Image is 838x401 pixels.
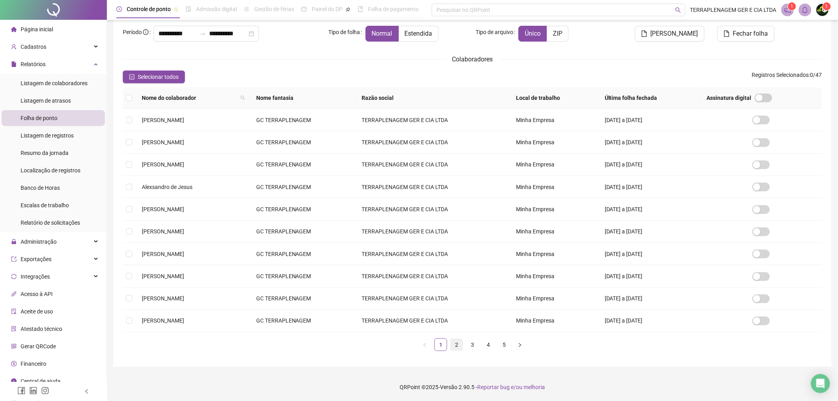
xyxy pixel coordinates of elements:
[498,338,510,351] li: 5
[434,338,447,351] li: 1
[250,154,356,176] td: GC TERRAPLENAGEM
[358,6,363,12] span: book
[250,109,356,131] td: GC TERRAPLENAGEM
[467,339,478,351] a: 3
[21,273,50,280] span: Integrações
[752,71,822,83] span: : 0 / 47
[510,198,598,220] td: Minha Empresa
[21,132,74,139] span: Listagem de registros
[250,243,356,265] td: GC TERRAPLENAGEM
[123,29,142,35] span: Período
[598,109,701,131] td: [DATE] a [DATE]
[200,31,206,37] span: to
[142,251,184,257] span: [PERSON_NAME]
[510,154,598,176] td: Minha Empresa
[200,31,206,37] span: swap-right
[11,344,17,349] span: qrcode
[598,176,701,198] td: [DATE] a [DATE]
[84,389,90,394] span: left
[21,80,88,86] span: Listagem de colaboradores
[250,310,356,332] td: GC TERRAPLENAGEM
[186,6,191,12] span: file-done
[21,202,69,208] span: Escalas de trabalho
[41,387,49,395] span: instagram
[707,94,752,102] span: Assinatura digital
[451,339,463,351] a: 2
[11,27,17,32] span: home
[21,256,51,262] span: Exportações
[301,6,307,12] span: dashboard
[598,198,701,220] td: [DATE] a [DATE]
[21,115,57,121] span: Folha de ponto
[129,74,135,80] span: check-square
[356,221,510,243] td: TERRAPLENAGEM GER E CIA LTDA
[142,94,237,102] span: Nome do colaborador
[641,31,648,37] span: file
[142,139,184,145] span: [PERSON_NAME]
[356,265,510,287] td: TERRAPLENAGEM GER E CIA LTDA
[419,338,431,351] li: Página anterior
[21,44,46,50] span: Cadastros
[250,288,356,310] td: GC TERRAPLENAGEM
[356,288,510,310] td: TERRAPLENAGEM GER E CIA LTDA
[11,291,17,297] span: api
[478,384,545,390] span: Reportar bug e/ou melhoria
[11,44,17,50] span: user-add
[598,221,701,243] td: [DATE] a [DATE]
[107,373,838,401] footer: QRPoint © 2025 - 2.90.5 -
[142,317,184,324] span: [PERSON_NAME]
[452,55,493,63] span: Colaboradores
[142,295,184,302] span: [PERSON_NAME]
[21,150,69,156] span: Resumo da jornada
[11,256,17,262] span: export
[142,228,184,235] span: [PERSON_NAME]
[372,30,392,37] span: Normal
[312,6,343,12] span: Painel do DP
[356,310,510,332] td: TERRAPLENAGEM GER E CIA LTDA
[21,361,46,367] span: Financeiro
[598,265,701,287] td: [DATE] a [DATE]
[142,161,184,168] span: [PERSON_NAME]
[476,28,513,36] span: Tipo de arquivo
[356,198,510,220] td: TERRAPLENAGEM GER E CIA LTDA
[598,87,701,109] th: Última folha fechada
[510,109,598,131] td: Minha Empresa
[802,6,809,13] span: bell
[510,243,598,265] td: Minha Empresa
[21,343,56,349] span: Gerar QRCode
[138,73,179,81] span: Selecionar todos
[21,308,53,315] span: Aceite de uso
[11,274,17,279] span: sync
[553,30,562,37] span: ZIP
[356,176,510,198] td: TERRAPLENAGEM GER E CIA LTDA
[724,31,730,37] span: file
[21,185,60,191] span: Banco de Horas
[419,338,431,351] button: left
[127,6,171,12] span: Controle de ponto
[250,131,356,153] td: GC TERRAPLENAGEM
[598,131,701,153] td: [DATE] a [DATE]
[21,378,61,384] span: Central de ajuda
[356,87,510,109] th: Razão social
[788,2,796,10] sup: 1
[733,29,768,38] span: Fechar folha
[510,176,598,198] td: Minha Empresa
[510,131,598,153] td: Minha Empresa
[142,273,184,279] span: [PERSON_NAME]
[21,26,53,32] span: Página inicial
[510,288,598,310] td: Minha Empresa
[498,339,510,351] a: 5
[717,26,775,42] button: Fechar folha
[651,29,698,38] span: [PERSON_NAME]
[174,7,179,12] span: pushpin
[142,206,184,212] span: [PERSON_NAME]
[510,265,598,287] td: Minha Empresa
[240,95,245,100] span: search
[510,221,598,243] td: Minha Empresa
[510,310,598,332] td: Minha Empresa
[21,239,57,245] span: Administração
[598,310,701,332] td: [DATE] a [DATE]
[690,6,777,14] span: TERRAPLENAGEM GER E CIA LTDA
[123,71,185,83] button: Selecionar todos
[598,288,701,310] td: [DATE] a [DATE]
